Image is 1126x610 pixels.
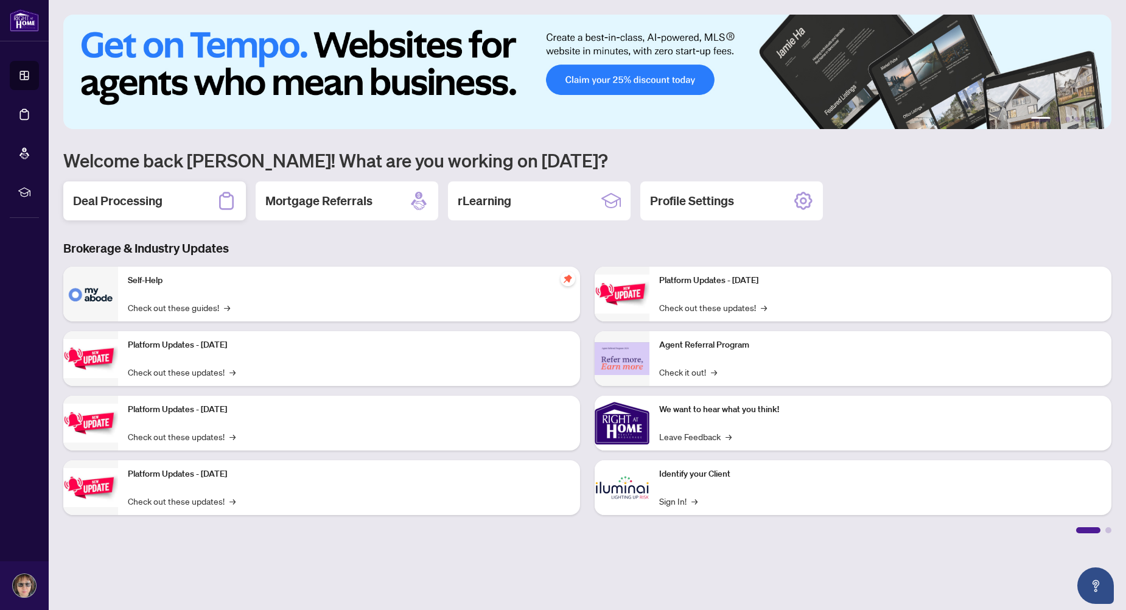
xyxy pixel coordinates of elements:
[128,494,236,508] a: Check out these updates!→
[128,338,570,352] p: Platform Updates - [DATE]
[128,403,570,416] p: Platform Updates - [DATE]
[659,403,1102,416] p: We want to hear what you think!
[1075,117,1080,122] button: 4
[1077,567,1114,604] button: Open asap
[265,192,372,209] h2: Mortgage Referrals
[229,365,236,379] span: →
[1065,117,1070,122] button: 3
[595,275,649,313] img: Platform Updates - June 23, 2025
[10,9,39,32] img: logo
[659,430,732,443] a: Leave Feedback→
[63,15,1111,129] img: Slide 0
[711,365,717,379] span: →
[63,240,1111,257] h3: Brokerage & Industry Updates
[659,468,1102,481] p: Identify your Client
[128,365,236,379] a: Check out these updates!→
[650,192,734,209] h2: Profile Settings
[63,267,118,321] img: Self-Help
[229,494,236,508] span: →
[224,301,230,314] span: →
[659,301,767,314] a: Check out these updates!→
[128,301,230,314] a: Check out these guides!→
[458,192,511,209] h2: rLearning
[13,574,36,597] img: Profile Icon
[128,468,570,481] p: Platform Updates - [DATE]
[1085,117,1089,122] button: 5
[128,274,570,287] p: Self-Help
[595,342,649,376] img: Agent Referral Program
[761,301,767,314] span: →
[595,396,649,450] img: We want to hear what you think!
[691,494,698,508] span: →
[63,404,118,442] img: Platform Updates - July 21, 2025
[1094,117,1099,122] button: 6
[561,272,575,286] span: pushpin
[595,460,649,515] img: Identify your Client
[659,338,1102,352] p: Agent Referral Program
[659,365,717,379] a: Check it out!→
[128,430,236,443] a: Check out these updates!→
[1055,117,1060,122] button: 2
[73,192,163,209] h2: Deal Processing
[659,274,1102,287] p: Platform Updates - [DATE]
[63,149,1111,172] h1: Welcome back [PERSON_NAME]! What are you working on [DATE]?
[726,430,732,443] span: →
[1031,117,1051,122] button: 1
[229,430,236,443] span: →
[63,339,118,377] img: Platform Updates - September 16, 2025
[63,468,118,507] img: Platform Updates - July 8, 2025
[659,494,698,508] a: Sign In!→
